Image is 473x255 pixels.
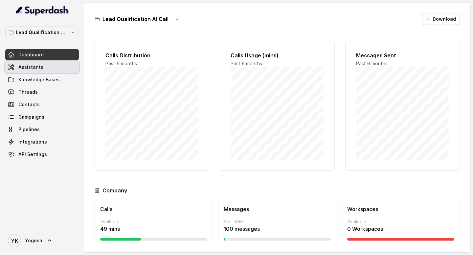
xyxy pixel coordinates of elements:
[5,61,79,73] a: Assistants
[11,237,18,244] text: YK
[102,15,169,23] h3: Lead Qualification AI Call
[18,151,47,158] span: API Settings
[102,186,127,194] h3: Company
[422,13,460,25] button: Download
[105,61,137,66] span: Past 6 months
[224,205,331,213] h3: Messages
[5,27,79,38] button: Lead Qualification AI Call
[5,231,79,250] a: Yogesh
[5,111,79,123] a: Campaigns
[347,218,454,225] p: Available
[356,61,388,66] span: Past 6 months
[18,101,40,108] span: Contacts
[224,218,331,225] p: Available
[25,237,42,244] span: Yogesh
[18,64,43,70] span: Assistants
[100,225,207,233] p: 49 mins
[16,5,69,16] img: light.svg
[5,124,79,135] a: Pipelines
[18,139,47,145] span: Integrations
[18,114,44,120] span: Campaigns
[18,76,60,83] span: Knowledge Bases
[231,61,262,66] span: Past 6 months
[5,148,79,160] a: API Settings
[347,225,454,233] p: 0 Workspaces
[224,225,331,233] p: 100 messages
[5,136,79,148] a: Integrations
[5,86,79,98] a: Threads
[5,99,79,110] a: Contacts
[105,51,198,59] h2: Calls Distribution
[100,218,207,225] p: Available
[18,89,38,95] span: Threads
[347,205,454,213] h3: Workspaces
[18,126,40,133] span: Pipelines
[100,205,207,213] h3: Calls
[16,29,68,36] p: Lead Qualification AI Call
[5,49,79,61] a: Dashboard
[356,51,449,59] h2: Messages Sent
[18,51,44,58] span: Dashboard
[231,51,324,59] h2: Calls Usage (mins)
[5,74,79,86] a: Knowledge Bases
